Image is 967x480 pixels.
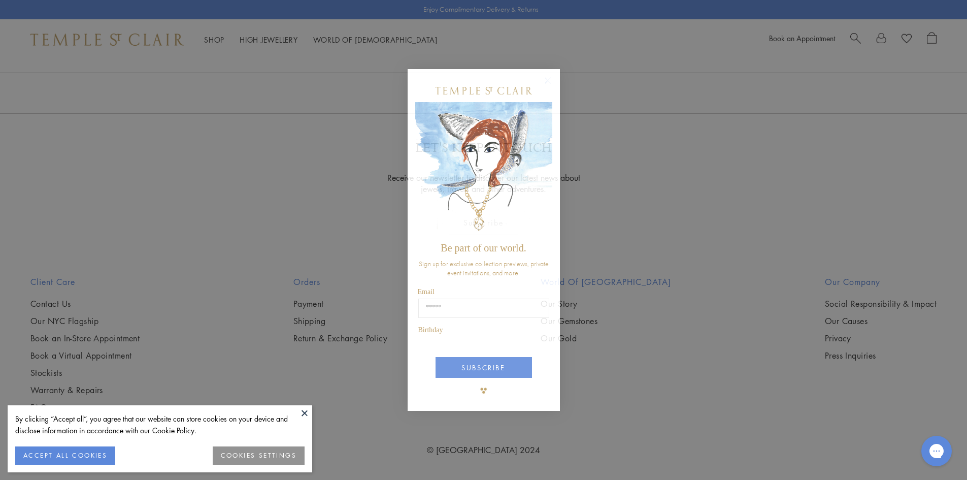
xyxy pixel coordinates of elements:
[436,87,532,94] img: Temple St. Clair
[15,413,305,436] div: By clicking “Accept all”, you agree that our website can store cookies on your device and disclos...
[418,288,435,296] span: Email
[415,102,552,238] img: c4a9eb12-d91a-4d4a-8ee0-386386f4f338.jpeg
[418,326,443,334] span: Birthday
[547,79,559,92] button: Close dialog
[15,446,115,465] button: ACCEPT ALL COOKIES
[916,432,957,470] iframe: Gorgias live chat messenger
[474,380,494,401] img: TSC
[418,299,549,318] input: Email
[441,242,526,253] span: Be part of our world.
[419,259,549,277] span: Sign up for exclusive collection previews, private event invitations, and more.
[436,357,532,378] button: SUBSCRIBE
[213,446,305,465] button: COOKIES SETTINGS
